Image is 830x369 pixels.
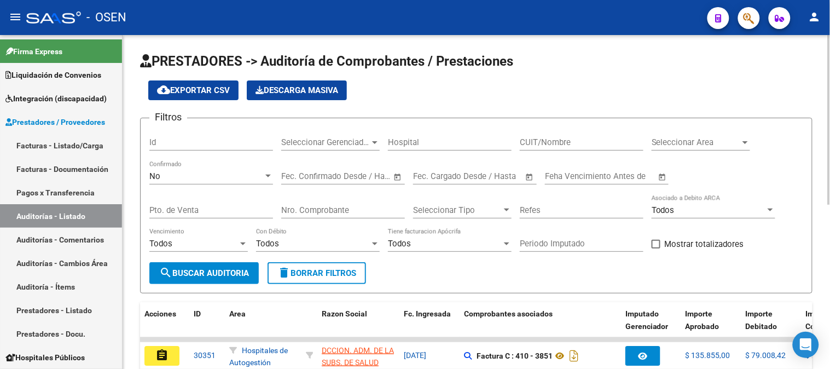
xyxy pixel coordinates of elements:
[458,171,512,181] input: End date
[149,171,160,181] span: No
[404,309,451,318] span: Fc. Ingresada
[256,85,338,95] span: Descarga Masiva
[741,302,802,350] datatable-header-cell: Importe Debitado
[140,302,189,350] datatable-header-cell: Acciones
[256,239,279,249] span: Todos
[155,349,169,362] mat-icon: assignment
[277,266,291,279] mat-icon: delete
[404,351,426,360] span: [DATE]
[317,302,399,350] datatable-header-cell: Razon Social
[189,302,225,350] datatable-header-cell: ID
[157,85,230,95] span: Exportar CSV
[277,268,356,278] span: Borrar Filtros
[621,302,681,350] datatable-header-cell: Imputado Gerenciador
[148,80,239,100] button: Exportar CSV
[793,332,819,358] div: Open Intercom Messenger
[194,309,201,318] span: ID
[9,10,22,24] mat-icon: menu
[388,239,411,249] span: Todos
[149,109,187,125] h3: Filtros
[686,309,719,331] span: Importe Aprobado
[808,10,821,24] mat-icon: person
[5,69,101,81] span: Liquidación de Convenios
[524,171,536,183] button: Open calendar
[5,45,62,57] span: Firma Express
[652,205,675,215] span: Todos
[268,262,366,284] button: Borrar Filtros
[567,347,581,365] i: Descargar documento
[625,309,669,331] span: Imputado Gerenciador
[413,171,449,181] input: Start date
[229,309,246,318] span: Area
[686,351,730,360] span: $ 135.855,00
[392,171,404,183] button: Open calendar
[149,262,259,284] button: Buscar Auditoria
[657,171,669,183] button: Open calendar
[225,302,301,350] datatable-header-cell: Area
[477,351,553,360] strong: Factura C : 410 - 3851
[5,93,107,105] span: Integración (discapacidad)
[464,309,553,318] span: Comprobantes asociados
[746,351,786,360] span: $ 79.008,42
[140,54,513,69] span: PRESTADORES -> Auditoría de Comprobantes / Prestaciones
[159,268,249,278] span: Buscar Auditoria
[5,351,85,364] span: Hospitales Públicos
[159,266,172,279] mat-icon: search
[322,309,367,318] span: Razon Social
[322,344,395,367] div: - 30707519378
[652,137,740,147] span: Seleccionar Area
[746,309,777,331] span: Importe Debitado
[247,80,347,100] app-download-masive: Descarga masiva de comprobantes (adjuntos)
[460,302,621,350] datatable-header-cell: Comprobantes asociados
[681,302,741,350] datatable-header-cell: Importe Aprobado
[281,171,317,181] input: Start date
[413,205,502,215] span: Seleccionar Tipo
[86,5,126,30] span: - OSEN
[247,80,347,100] button: Descarga Masiva
[327,171,380,181] input: End date
[5,116,105,128] span: Prestadores / Proveedores
[399,302,460,350] datatable-header-cell: Fc. Ingresada
[281,137,370,147] span: Seleccionar Gerenciador
[144,309,176,318] span: Acciones
[149,239,172,249] span: Todos
[665,238,744,251] span: Mostrar totalizadores
[194,351,216,360] span: 30351
[157,83,170,96] mat-icon: cloud_download
[229,346,288,367] span: Hospitales de Autogestión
